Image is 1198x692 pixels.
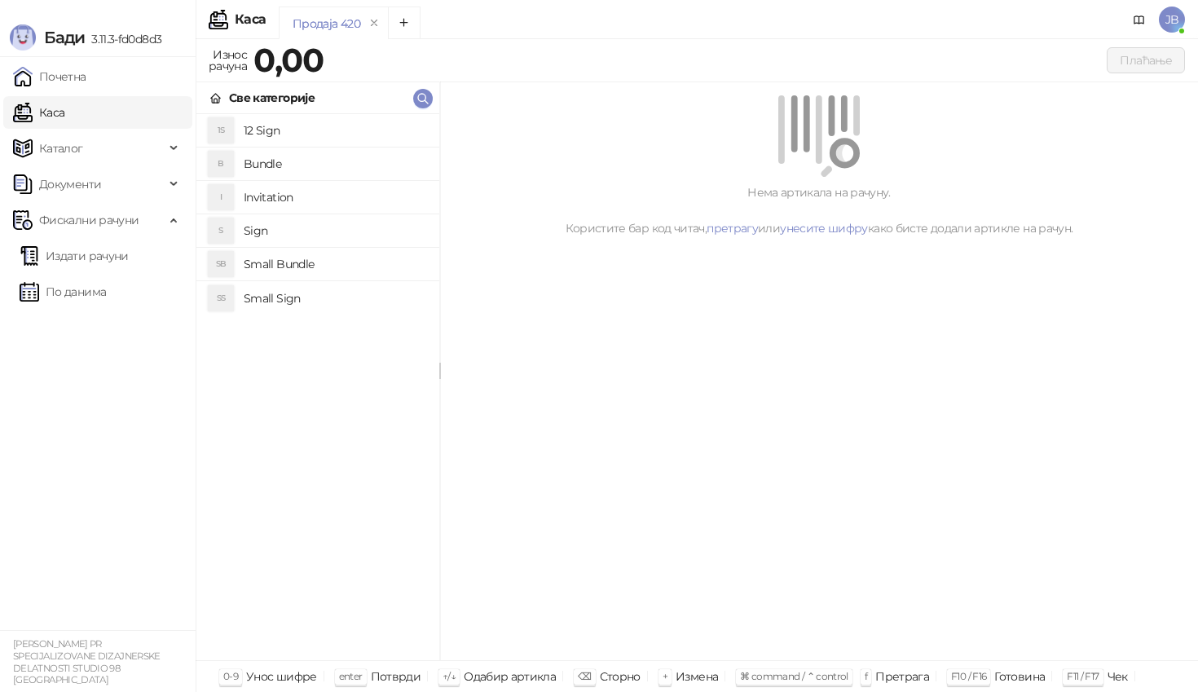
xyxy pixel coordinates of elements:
[865,670,867,682] span: f
[235,13,266,26] div: Каса
[10,24,36,51] img: Logo
[578,670,591,682] span: ⌫
[208,218,234,244] div: S
[780,221,868,236] a: унесите шифру
[208,251,234,277] div: SB
[13,96,64,129] a: Каса
[39,168,101,201] span: Документи
[246,666,317,687] div: Унос шифре
[951,670,986,682] span: F10 / F16
[85,32,161,46] span: 3.11.3-fd0d8d3
[244,218,426,244] h4: Sign
[244,285,426,311] h4: Small Sign
[39,204,139,236] span: Фискални рачуни
[208,151,234,177] div: B
[464,666,556,687] div: Одабир артикла
[994,666,1045,687] div: Готовина
[208,285,234,311] div: SS
[1108,666,1128,687] div: Чек
[244,151,426,177] h4: Bundle
[244,251,426,277] h4: Small Bundle
[13,60,86,93] a: Почетна
[371,666,421,687] div: Потврди
[875,666,929,687] div: Претрага
[388,7,421,39] button: Add tab
[460,183,1178,237] div: Нема артикала на рачуну. Користите бар код читач, или како бисте додали артикле на рачун.
[20,275,106,308] a: По данима
[1126,7,1152,33] a: Документација
[20,240,129,272] a: Издати рачуни
[1159,7,1185,33] span: JB
[244,117,426,143] h4: 12 Sign
[1107,47,1185,73] button: Плаћање
[229,89,315,107] div: Све категорије
[208,117,234,143] div: 1S
[205,44,250,77] div: Износ рачуна
[208,184,234,210] div: I
[740,670,848,682] span: ⌘ command / ⌃ control
[223,670,238,682] span: 0-9
[339,670,363,682] span: enter
[244,184,426,210] h4: Invitation
[443,670,456,682] span: ↑/↓
[600,666,641,687] div: Сторно
[39,132,83,165] span: Каталог
[253,40,324,80] strong: 0,00
[13,638,161,685] small: [PERSON_NAME] PR SPECIJALIZOVANE DIZAJNERSKE DELATNOSTI STUDIO 98 [GEOGRAPHIC_DATA]
[363,16,385,30] button: remove
[293,15,360,33] div: Продаја 420
[676,666,718,687] div: Измена
[44,28,85,47] span: Бади
[663,670,667,682] span: +
[1067,670,1099,682] span: F11 / F17
[196,114,439,660] div: grid
[707,221,758,236] a: претрагу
